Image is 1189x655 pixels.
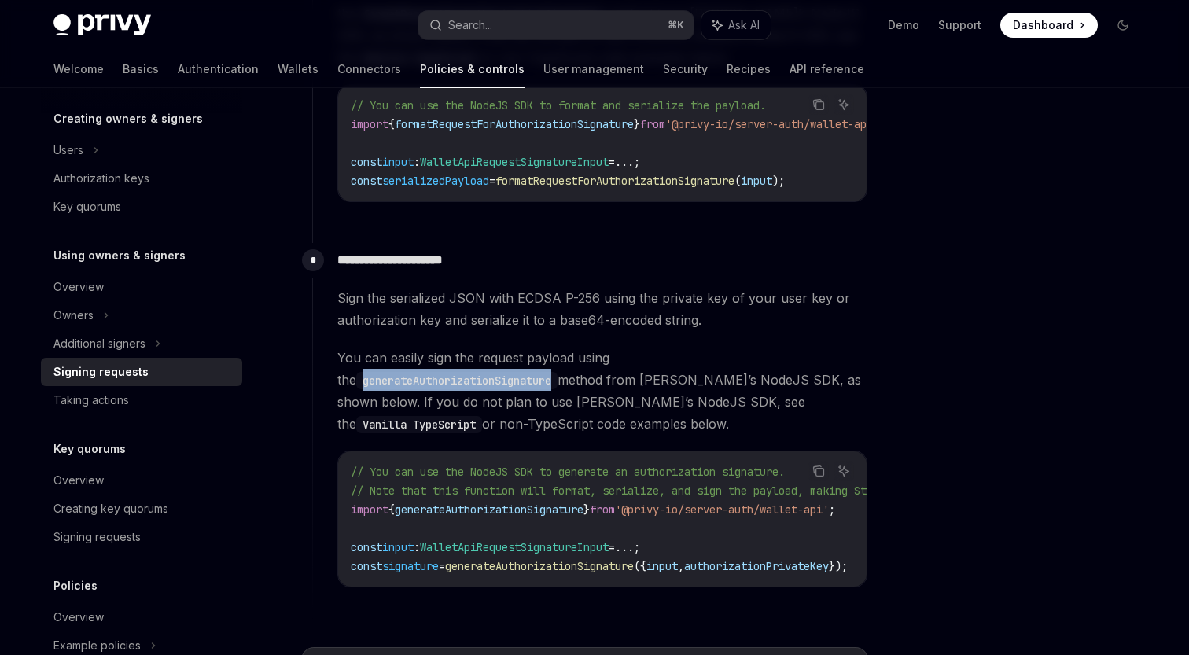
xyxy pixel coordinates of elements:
[382,155,414,169] span: input
[420,50,525,88] a: Policies & controls
[53,471,104,490] div: Overview
[382,540,414,554] span: input
[41,164,242,193] a: Authorization keys
[678,559,684,573] span: ,
[53,362,149,381] div: Signing requests
[728,17,760,33] span: Ask AI
[41,386,242,414] a: Taking actions
[382,559,439,573] span: signature
[615,155,634,169] span: ...
[41,466,242,495] a: Overview
[583,502,590,517] span: }
[448,16,492,35] div: Search...
[351,465,785,479] span: // You can use the NodeJS SDK to generate an authorization signature.
[351,174,382,188] span: const
[609,540,615,554] span: =
[278,50,318,88] a: Wallets
[888,17,919,33] a: Demo
[808,94,829,115] button: Copy the contents from the code block
[53,334,145,353] div: Additional signers
[938,17,981,33] a: Support
[41,523,242,551] a: Signing requests
[382,174,489,188] span: serializedPayload
[663,50,708,88] a: Security
[834,94,854,115] button: Ask AI
[615,540,634,554] span: ...
[41,358,242,386] a: Signing requests
[734,174,741,188] span: (
[53,608,104,627] div: Overview
[420,540,609,554] span: WalletApiRequestSignatureInput
[356,372,558,389] code: generateAuthorizationSignature
[351,117,388,131] span: import
[772,174,785,188] span: );
[420,155,609,169] span: WalletApiRequestSignatureInput
[351,502,388,517] span: import
[53,636,141,655] div: Example policies
[634,117,640,131] span: }
[489,174,495,188] span: =
[178,50,259,88] a: Authentication
[634,559,646,573] span: ({
[351,484,961,498] span: // Note that this function will format, serialize, and sign the payload, making Step 2 redundant.
[41,193,242,221] a: Key quorums
[53,14,151,36] img: dark logo
[668,19,684,31] span: ⌘ K
[53,576,98,595] h5: Policies
[684,559,829,573] span: authorizationPrivateKey
[53,197,121,216] div: Key quorums
[646,559,678,573] span: input
[388,117,395,131] span: {
[634,155,640,169] span: ;
[665,117,879,131] span: '@privy-io/server-auth/wallet-api'
[590,502,615,517] span: from
[808,461,829,481] button: Copy the contents from the code block
[53,109,203,128] h5: Creating owners & signers
[834,461,854,481] button: Ask AI
[53,440,126,458] h5: Key quorums
[356,416,482,433] code: Vanilla TypeScript
[727,50,771,88] a: Recipes
[615,502,829,517] span: '@privy-io/server-auth/wallet-api'
[445,559,634,573] span: generateAuthorizationSignature
[351,98,766,112] span: // You can use the NodeJS SDK to format and serialize the payload.
[439,559,445,573] span: =
[495,174,734,188] span: formatRequestForAuthorizationSignature
[543,50,644,88] a: User management
[1000,13,1098,38] a: Dashboard
[337,347,867,435] span: You can easily sign the request payload using the method from [PERSON_NAME]’s NodeJS SDK, as show...
[634,540,640,554] span: ;
[53,391,129,410] div: Taking actions
[829,502,835,517] span: ;
[53,499,168,518] div: Creating key quorums
[741,174,772,188] span: input
[53,528,141,546] div: Signing requests
[53,50,104,88] a: Welcome
[414,540,420,554] span: :
[414,155,420,169] span: :
[1013,17,1073,33] span: Dashboard
[351,540,382,554] span: const
[351,155,382,169] span: const
[790,50,864,88] a: API reference
[395,117,634,131] span: formatRequestForAuthorizationSignature
[53,169,149,188] div: Authorization keys
[351,559,382,573] span: const
[53,278,104,296] div: Overview
[395,502,583,517] span: generateAuthorizationSignature
[53,141,83,160] div: Users
[640,117,665,131] span: from
[337,287,867,331] span: Sign the serialized JSON with ECDSA P-256 using the private key of your user key or authorization...
[123,50,159,88] a: Basics
[41,495,242,523] a: Creating key quorums
[418,11,694,39] button: Search...⌘K
[829,559,848,573] span: });
[701,11,771,39] button: Ask AI
[53,246,186,265] h5: Using owners & signers
[41,603,242,631] a: Overview
[388,502,395,517] span: {
[53,306,94,325] div: Owners
[337,50,401,88] a: Connectors
[609,155,615,169] span: =
[1110,13,1136,38] button: Toggle dark mode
